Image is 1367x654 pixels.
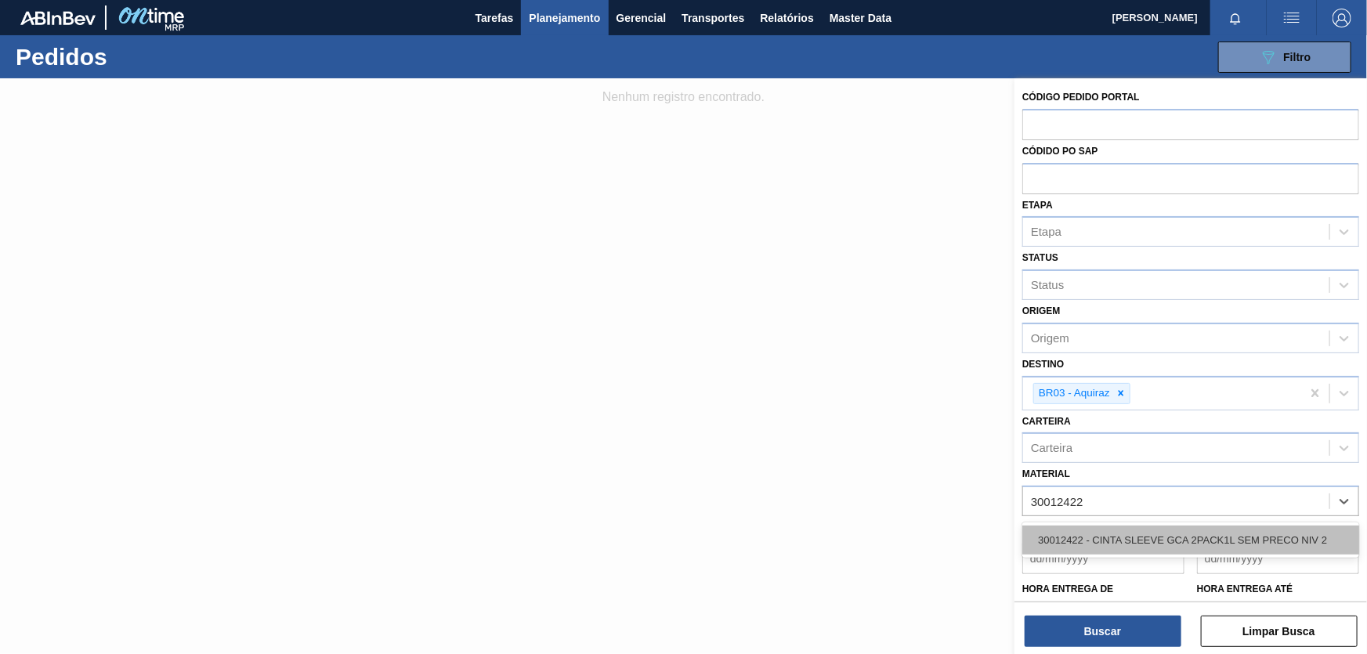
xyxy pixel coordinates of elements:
label: Origem [1022,305,1061,316]
span: Tarefas [476,9,514,27]
label: Carteira [1022,416,1071,427]
img: userActions [1282,9,1301,27]
label: Destino [1022,359,1064,370]
label: Material [1022,468,1070,479]
input: dd/mm/yyyy [1022,543,1184,574]
div: BR03 - Aquiraz [1034,384,1112,403]
label: Código Pedido Portal [1022,92,1140,103]
label: Status [1022,252,1058,263]
span: Relatórios [760,9,813,27]
div: Status [1031,279,1065,292]
span: Planejamento [529,9,600,27]
span: Gerencial [617,9,667,27]
label: Códido PO SAP [1022,146,1098,157]
input: dd/mm/yyyy [1197,543,1359,574]
span: Filtro [1284,51,1311,63]
button: Filtro [1218,42,1351,73]
div: Carteira [1031,442,1072,455]
div: Etapa [1031,226,1061,239]
label: Etapa [1022,200,1053,211]
img: TNhmsLtSVTkK8tSr43FrP2fwEKptu5GPRR3wAAAABJRU5ErkJggg== [20,11,96,25]
label: Hora entrega até [1197,578,1359,601]
div: Origem [1031,331,1069,345]
button: Notificações [1210,7,1260,29]
span: Master Data [830,9,891,27]
div: 30012422 - CINTA SLEEVE GCA 2PACK1L SEM PRECO NIV 2 [1022,526,1359,555]
label: Hora entrega de [1022,578,1184,601]
span: Transportes [682,9,744,27]
img: Logout [1333,9,1351,27]
h1: Pedidos [16,48,246,66]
